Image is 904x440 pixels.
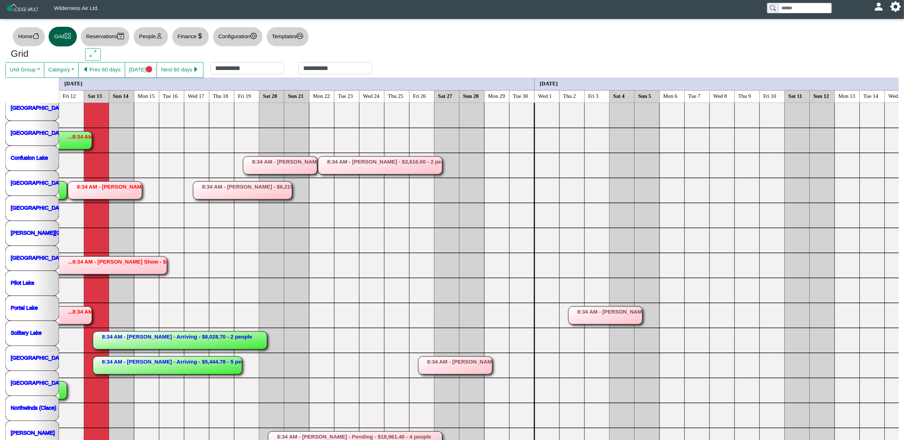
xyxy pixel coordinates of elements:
text: [DATE] [540,80,558,86]
svg: search [770,5,776,11]
h3: Grid [11,48,74,60]
button: Reservationscalendar2 check [80,27,130,46]
svg: caret right fill [192,66,199,73]
text: Wed 17 [188,93,204,99]
text: Wed 8 [713,93,727,99]
a: Solitary Lake [11,329,42,335]
text: Tue 7 [688,93,701,99]
a: [PERSON_NAME] [11,429,55,435]
a: Northwinds (Clace) [11,404,56,410]
button: Unit Group [5,62,44,78]
svg: circle fill [146,66,153,73]
text: Mon 15 [138,93,155,99]
text: Mon 13 [839,93,855,99]
text: Fri 3 [588,93,599,99]
text: Sat 20 [263,93,277,99]
text: Fri 12 [63,93,76,99]
text: Mon 6 [663,93,678,99]
text: Tue 30 [513,93,528,99]
a: [GEOGRAPHIC_DATA] [11,129,66,135]
text: Tue 23 [338,93,353,99]
text: Thu 25 [388,93,404,99]
text: Thu 2 [563,93,576,99]
a: [PERSON_NAME][GEOGRAPHIC_DATA] [11,229,111,235]
text: Tue 16 [163,93,178,99]
a: [GEOGRAPHIC_DATA] [11,254,66,260]
button: Homehouse [13,27,45,46]
text: Wed 1 [538,93,552,99]
a: Confusion Lake [11,154,48,160]
text: Sun 21 [288,93,304,99]
button: Templatesprinter [266,27,309,46]
button: Financecurrency dollar [172,27,209,46]
text: Sun 12 [814,93,829,99]
svg: calendar2 check [117,32,124,39]
text: Sun 28 [463,93,479,99]
svg: currency dollar [197,32,203,39]
input: Check in [211,62,284,74]
a: Pilot Lake [11,279,34,285]
a: [GEOGRAPHIC_DATA] [11,379,66,385]
text: Thu 9 [738,93,751,99]
button: Configurationgear [213,27,263,46]
text: Sat 27 [438,93,453,99]
text: Mon 22 [313,93,330,99]
svg: grid [64,32,71,39]
text: Sat 4 [613,93,625,99]
button: Gridgrid [49,27,77,46]
text: Mon 29 [488,93,505,99]
button: [DATE]circle fill [125,62,157,78]
text: Wed 24 [363,93,380,99]
img: Z [6,3,40,15]
a: Portal Lake [11,304,38,310]
text: Thu 18 [213,93,228,99]
svg: person fill [876,4,881,9]
text: [DATE] [64,80,83,86]
svg: printer [296,32,303,39]
a: [GEOGRAPHIC_DATA] [11,204,66,210]
svg: arrows angle expand [90,50,97,57]
button: Peopleperson [133,27,168,46]
text: Fri 26 [413,93,426,99]
svg: gear fill [893,4,898,9]
input: Check out [298,62,372,74]
a: [GEOGRAPHIC_DATA] [11,179,66,185]
button: caret left fillPrev 60 days [78,62,125,78]
text: Sat 11 [789,93,802,99]
text: Fri 10 [764,93,776,99]
button: Next 60 dayscaret right fill [157,62,203,78]
a: [GEOGRAPHIC_DATA] [11,354,66,360]
svg: caret left fill [83,66,89,73]
svg: person [156,32,163,39]
svg: house [33,32,39,39]
button: arrows angle expand [85,48,100,61]
button: Category [44,62,79,78]
text: Fri 19 [238,93,251,99]
svg: gear [250,32,257,39]
text: Sun 5 [638,93,651,99]
a: [GEOGRAPHIC_DATA] [11,104,66,110]
text: Tue 14 [864,93,879,99]
text: Sun 14 [113,93,129,99]
text: Sat 13 [88,93,102,99]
